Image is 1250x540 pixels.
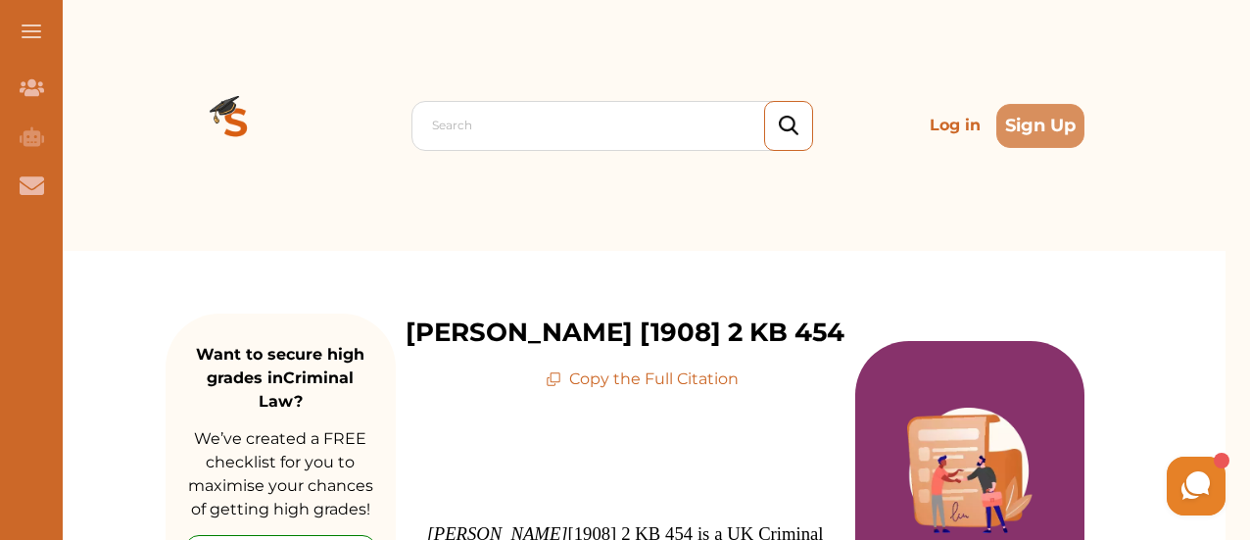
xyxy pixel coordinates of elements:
[166,55,307,196] img: Logo
[196,345,364,411] strong: Want to secure high grades in Criminal Law ?
[907,408,1033,533] img: Purple card image
[406,314,844,352] p: [PERSON_NAME] [1908] 2 KB 454
[922,106,988,145] p: Log in
[188,429,373,518] span: We’ve created a FREE checklist for you to maximise your chances of getting high grades!
[779,116,798,136] img: search_icon
[780,452,1230,520] iframe: HelpCrunch
[546,368,739,391] p: Copy the Full Citation
[996,104,1084,148] button: Sign Up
